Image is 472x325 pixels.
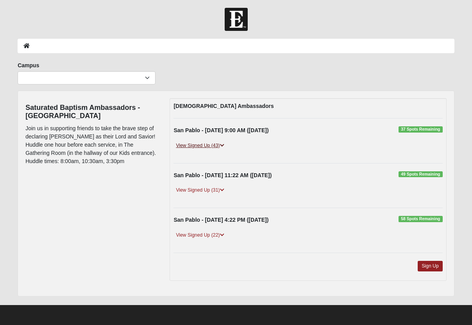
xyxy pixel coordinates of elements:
strong: San Pablo - [DATE] 11:22 AM ([DATE]) [173,172,272,178]
a: View Signed Up (22) [173,231,226,239]
span: 37 Spots Remaining [399,126,443,133]
strong: [DEMOGRAPHIC_DATA] Ambassadors [173,103,274,109]
a: Sign Up [418,261,443,271]
strong: San Pablo - [DATE] 4:22 PM ([DATE]) [173,217,268,223]
img: Church of Eleven22 Logo [225,8,248,31]
strong: San Pablo - [DATE] 9:00 AM ([DATE]) [173,127,268,133]
label: Campus [18,61,39,69]
a: View Signed Up (43) [173,142,226,150]
p: Join us in supporting friends to take the brave step of declaring [PERSON_NAME] as their Lord and... [25,124,158,165]
span: 49 Spots Remaining [399,171,443,178]
h4: Saturated Baptism Ambassadors - [GEOGRAPHIC_DATA] [25,104,158,120]
span: 58 Spots Remaining [399,216,443,222]
a: View Signed Up (31) [173,186,226,194]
